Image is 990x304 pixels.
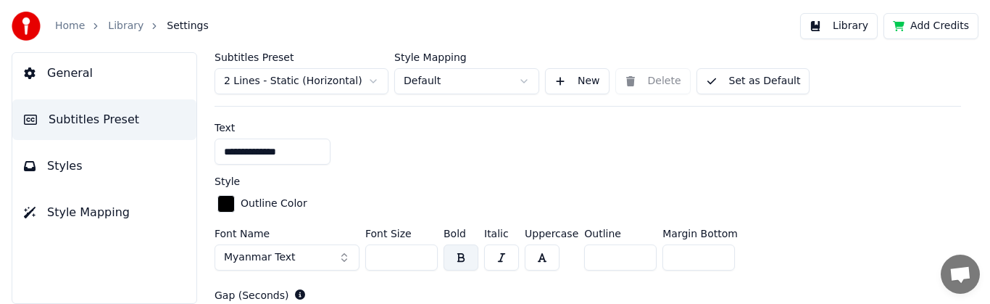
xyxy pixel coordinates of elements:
label: Font Name [215,229,359,239]
button: Set as Default [696,68,810,94]
label: Style [215,176,240,186]
div: Outline Color [241,197,307,211]
a: Open chat [941,255,980,294]
label: Uppercase [525,229,578,239]
button: Outline Color [215,192,310,215]
span: Styles [47,157,83,175]
span: Style Mapping [47,204,130,221]
span: Myanmar Text [224,250,296,265]
label: Font Size [365,229,438,239]
button: Add Credits [883,13,978,39]
img: youka [12,12,41,41]
label: Subtitles Preset [215,52,388,62]
label: Outline [584,229,657,239]
label: Italic [484,229,519,239]
a: Home [55,19,85,33]
button: New [545,68,610,94]
span: General [47,65,93,82]
span: Settings [167,19,208,33]
button: General [12,53,196,94]
label: Style Mapping [394,52,539,62]
button: Style Mapping [12,192,196,233]
a: Library [108,19,143,33]
nav: breadcrumb [55,19,209,33]
button: Subtitles Preset [12,99,196,140]
label: Bold [444,229,478,239]
label: Gap (Seconds) [215,290,289,300]
label: Text [215,123,235,133]
button: Styles [12,146,196,186]
label: Margin Bottom [662,229,738,239]
button: Library [800,13,878,39]
span: Subtitles Preset [49,111,139,128]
